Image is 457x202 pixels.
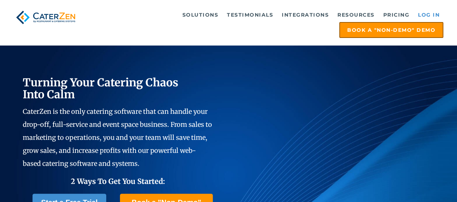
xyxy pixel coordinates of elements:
[23,107,212,168] span: CaterZen is the only catering software that can handle your drop-off, full-service and event spac...
[23,76,178,101] span: Turning Your Catering Chaos Into Calm
[14,8,78,27] img: caterzen
[87,8,443,38] div: Navigation Menu
[71,177,165,186] span: 2 Ways To Get You Started:
[223,8,277,22] a: Testimonials
[380,8,413,22] a: Pricing
[179,8,222,22] a: Solutions
[414,8,443,22] a: Log in
[278,8,332,22] a: Integrations
[339,22,443,38] a: Book a "Non-Demo" Demo
[334,8,378,22] a: Resources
